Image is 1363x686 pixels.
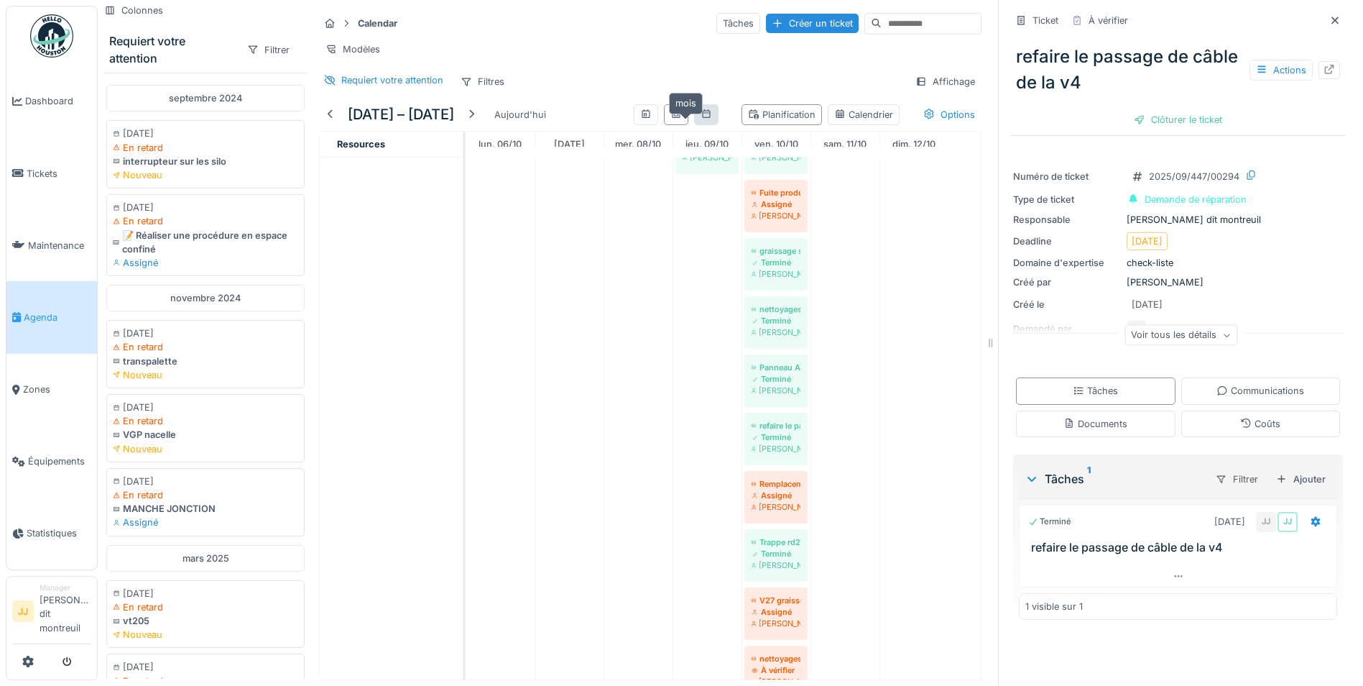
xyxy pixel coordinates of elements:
[1128,110,1228,129] div: Clôturer le ticket
[716,13,760,34] div: Tâches
[1124,325,1237,346] div: Voir tous les détails
[319,39,387,60] div: Modèles
[113,414,298,428] div: En retard
[1025,600,1083,613] div: 1 visible sur 1
[40,582,91,593] div: Manager
[1013,275,1121,289] div: Créé par
[12,582,91,644] a: JJ Manager[PERSON_NAME] dit montreuil
[113,628,298,641] div: Nouveau
[475,134,525,154] a: 6 octobre 2025
[109,32,235,67] div: Requiert votre attention
[28,239,91,252] span: Maintenance
[23,383,91,396] span: Zones
[24,311,91,324] span: Agenda
[752,245,800,257] div: graissage scp15
[6,65,97,137] a: Dashboard
[752,326,800,338] div: [PERSON_NAME]
[113,475,298,488] div: [DATE]
[752,548,800,559] div: Terminé
[752,443,800,454] div: [PERSON_NAME]
[6,209,97,281] a: Maintenance
[113,256,298,270] div: Assigné
[752,152,800,163] div: [PERSON_NAME]
[113,516,298,529] div: Assigné
[1010,38,1346,101] div: refaire le passage de câble de la v4
[1209,469,1265,490] div: Filtrer
[6,281,97,353] a: Agenda
[1270,470,1331,489] div: Ajouter
[12,600,34,622] li: JJ
[6,498,97,570] a: Statistiques
[113,488,298,502] div: En retard
[106,545,305,572] div: mars 2025
[1031,541,1331,554] h3: refaire le passage de câble de la v4
[751,134,802,154] a: 10 octobre 2025
[752,501,800,513] div: [PERSON_NAME]
[113,340,298,354] div: En retard
[40,582,91,641] li: [PERSON_NAME] dit montreuil
[1025,470,1203,488] div: Tâches
[752,536,800,548] div: Trappe rd201
[748,108,816,122] div: Planification
[752,559,800,571] div: [PERSON_NAME]
[1256,512,1276,532] div: JJ
[25,94,91,108] span: Dashboard
[1032,14,1058,27] div: Ticket
[113,614,298,628] div: vt205
[752,618,800,629] div: [PERSON_NAME]
[1240,417,1280,431] div: Coûts
[917,104,981,125] div: Options
[113,168,298,182] div: Nouveau
[1216,384,1304,398] div: Communications
[1073,384,1118,398] div: Tâches
[752,431,800,443] div: Terminé
[27,526,91,540] span: Statistiques
[341,73,443,87] div: Requiert votre attention
[241,40,296,60] div: Filtrer
[669,93,703,114] div: mois
[1013,213,1121,227] div: Responsable
[752,362,800,373] div: Panneau ATTENTION CHUTE DE [PERSON_NAME]
[28,454,91,468] span: Équipements
[752,315,800,326] div: Terminé
[337,139,385,150] span: Resources
[550,134,588,154] a: 7 octobre 2025
[348,106,454,123] h5: [DATE] – [DATE]
[683,152,731,163] div: [PERSON_NAME]
[1149,170,1239,183] div: 2025/09/447/00294
[30,14,73,58] img: Badge_color-CXgf-gQk.svg
[611,134,665,154] a: 8 octobre 2025
[682,134,732,154] a: 9 octobre 2025
[1063,417,1127,431] div: Documents
[752,420,800,431] div: refaire le passage de câble de la v4
[766,14,859,33] div: Créer un ticket
[113,600,298,614] div: En retard
[113,368,298,382] div: Nouveau
[6,354,97,426] a: Zones
[1013,234,1121,248] div: Deadline
[113,141,298,155] div: En retard
[1013,298,1121,311] div: Créé le
[113,155,298,168] div: interrupteur sur les silo
[1013,170,1121,183] div: Numéro de ticket
[834,108,893,122] div: Calendrier
[1013,256,1121,270] div: Domaine d'expertise
[113,214,298,228] div: En retard
[1277,512,1298,532] div: JJ
[1132,234,1163,248] div: [DATE]
[1132,298,1163,311] div: [DATE]
[752,303,800,315] div: nettoyages
[752,490,800,501] div: Assigné
[752,187,800,198] div: Fuite produit
[106,85,305,111] div: septembre 2024
[113,127,298,140] div: [DATE]
[454,71,511,92] div: Filtres
[113,355,298,368] div: transpalette
[489,105,552,124] div: Aujourd'hui
[752,653,800,664] div: nettoyages
[752,373,800,385] div: Terminé
[6,137,97,209] a: Tickets
[752,606,800,618] div: Assigné
[752,664,800,676] div: À vérifier
[820,134,870,154] a: 11 octobre 2025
